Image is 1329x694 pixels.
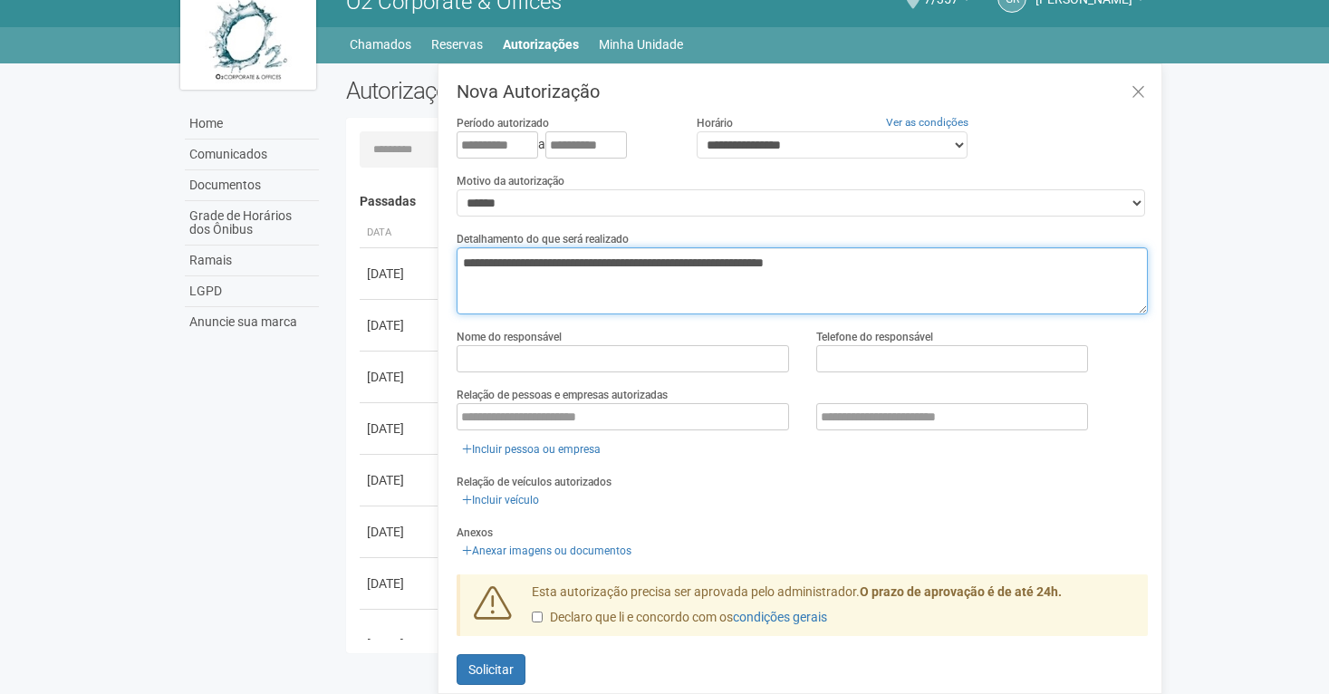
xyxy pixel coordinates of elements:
[360,195,1136,208] h4: Passadas
[431,32,483,57] a: Reservas
[503,32,579,57] a: Autorizações
[367,471,434,489] div: [DATE]
[367,265,434,283] div: [DATE]
[457,173,564,189] label: Motivo da autorização
[185,276,319,307] a: LGPD
[457,115,549,131] label: Período autorizado
[185,307,319,337] a: Anuncie sua marca
[185,109,319,140] a: Home
[457,439,606,459] a: Incluir pessoa ou empresa
[185,140,319,170] a: Comunicados
[360,218,441,248] th: Data
[457,231,629,247] label: Detalhamento do que será realizado
[350,32,411,57] a: Chamados
[468,662,514,677] span: Solicitar
[367,523,434,541] div: [DATE]
[886,116,968,129] a: Ver as condições
[346,77,734,104] h2: Autorizações
[185,170,319,201] a: Documentos
[185,201,319,246] a: Grade de Horários dos Ônibus
[367,635,434,653] div: [DATE]
[816,329,933,345] label: Telefone do responsável
[367,419,434,438] div: [DATE]
[457,131,669,159] div: a
[457,474,612,490] label: Relação de veículos autorizados
[457,654,525,685] button: Solicitar
[185,246,319,276] a: Ramais
[532,612,543,622] input: Declaro que li e concordo com oscondições gerais
[367,316,434,334] div: [DATE]
[733,610,827,624] a: condições gerais
[457,329,562,345] label: Nome do responsável
[367,368,434,386] div: [DATE]
[457,82,1148,101] h3: Nova Autorização
[532,609,827,627] label: Declaro que li e concordo com os
[599,32,683,57] a: Minha Unidade
[518,583,1149,636] div: Esta autorização precisa ser aprovada pelo administrador.
[457,541,637,561] a: Anexar imagens ou documentos
[367,574,434,593] div: [DATE]
[457,387,668,403] label: Relação de pessoas e empresas autorizadas
[697,115,733,131] label: Horário
[860,584,1062,599] strong: O prazo de aprovação é de até 24h.
[457,525,493,541] label: Anexos
[457,490,544,510] a: Incluir veículo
